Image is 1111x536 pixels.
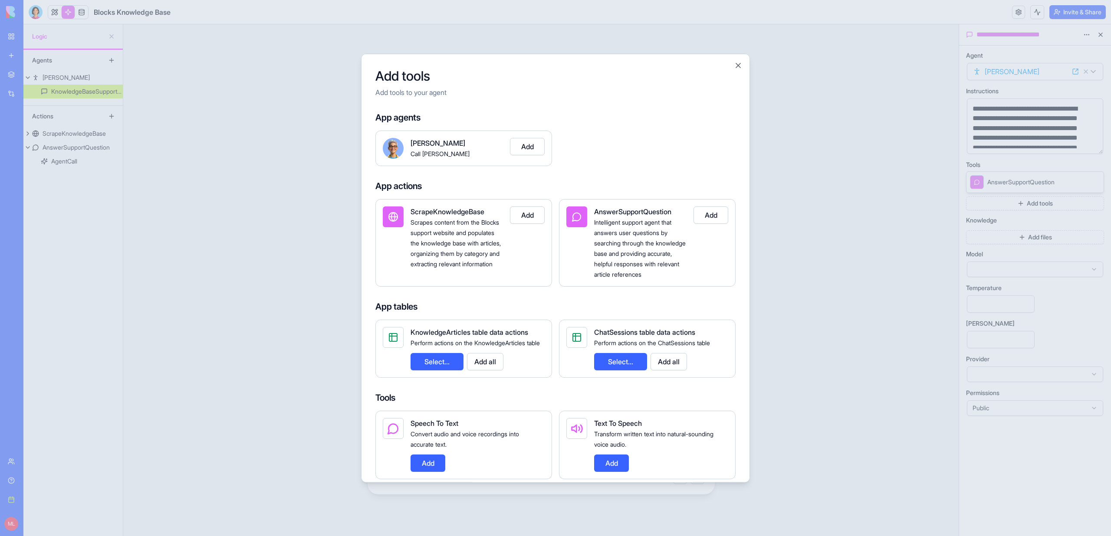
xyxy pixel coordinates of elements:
h2: Add tools [375,68,736,84]
h4: App tables [375,301,736,313]
span: ChatSessions table data actions [594,328,695,337]
button: Add [594,454,629,472]
button: Select... [411,353,463,370]
button: Add [411,454,445,472]
span: AnswerSupportQuestion [594,207,671,216]
span: Call [PERSON_NAME] [411,150,470,157]
span: Convert audio and voice recordings into accurate text. [411,430,519,448]
span: Scrapes content from the Blocks support website and populates the knowledge base with articles, o... [411,219,501,268]
p: Add tools to your agent [375,87,736,98]
span: Speech To Text [411,419,458,428]
button: Add all [467,353,503,370]
h4: App agents [375,111,736,124]
span: Intelligent support agent that answers user questions by searching through the knowledge base and... [594,219,686,278]
h4: App actions [375,180,736,192]
span: ScrapeKnowledgeBase [411,207,484,216]
span: Perform actions on the ChatSessions table [594,339,710,346]
span: Perform actions on the KnowledgeArticles table [411,339,540,346]
button: Add [510,138,545,155]
span: KnowledgeArticles table data actions [411,328,528,337]
span: [PERSON_NAME] [411,139,465,147]
button: Add [694,206,728,224]
h4: Tools [375,392,736,404]
span: Transform written text into natural-sounding voice audio. [594,430,713,448]
span: Text To Speech [594,419,642,428]
button: Select... [594,353,647,370]
button: Add all [651,353,687,370]
button: Add [510,206,545,224]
